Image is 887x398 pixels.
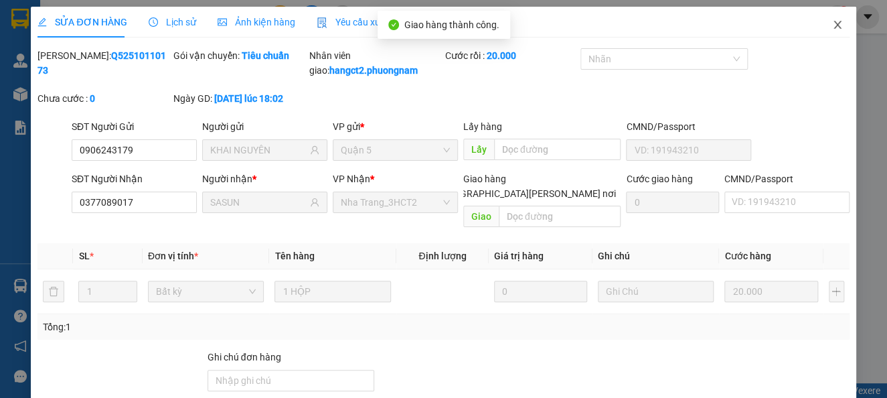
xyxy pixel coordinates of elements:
[463,206,499,227] span: Giao
[463,139,494,160] span: Lấy
[494,251,544,261] span: Giá trị hàng
[72,119,197,134] div: SĐT Người Gửi
[274,281,391,302] input: VD: Bàn, Ghế
[310,198,319,207] span: user
[208,370,374,391] input: Ghi chú đơn hàng
[173,48,307,63] div: Gói vận chuyển:
[214,93,283,104] b: [DATE] lúc 18:02
[156,281,256,302] span: Bất kỳ
[90,93,95,104] b: 0
[626,119,751,134] div: CMND/Passport
[463,174,506,184] span: Giao hàng
[592,243,720,269] th: Ghi chú
[626,139,751,161] input: VD: 191943210
[148,251,198,261] span: Đơn vị tính
[317,17,458,27] span: Yêu cầu xuất hóa đơn điện tử
[724,172,850,186] div: CMND/Passport
[112,64,184,80] li: (c) 2017
[202,119,327,134] div: Người gửi
[149,17,158,27] span: clock-circle
[463,121,502,132] span: Lấy hàng
[724,281,817,302] input: 0
[832,19,843,30] span: close
[341,140,450,160] span: Quận 5
[341,192,450,212] span: Nha Trang_3HCT2
[829,281,844,302] button: plus
[210,143,307,157] input: Tên người gửi
[218,17,295,27] span: Ảnh kiện hàng
[210,195,307,210] input: Tên người nhận
[37,17,127,27] span: SỬA ĐƠN HÀNG
[37,48,171,78] div: [PERSON_NAME]:
[317,17,327,28] img: icon
[72,172,197,186] div: SĐT Người Nhận
[43,281,64,302] button: delete
[404,19,499,30] span: Giao hàng thành công.
[274,251,314,261] span: Tên hàng
[499,206,621,227] input: Dọc đường
[149,17,196,27] span: Lịch sử
[819,7,856,44] button: Close
[43,320,343,334] div: Tổng: 1
[494,139,621,160] input: Dọc đường
[494,281,587,302] input: 0
[724,251,771,261] span: Cước hàng
[145,17,177,49] img: logo.jpg
[626,192,718,213] input: Cước giao hàng
[329,65,418,76] b: hangct2.phuongnam
[626,174,692,184] label: Cước giao hàng
[486,50,515,61] b: 20.000
[388,19,399,30] span: check-circle
[598,281,714,302] input: Ghi Chú
[432,186,621,201] span: [GEOGRAPHIC_DATA][PERSON_NAME] nơi
[242,50,289,61] b: Tiêu chuẩn
[82,19,133,82] b: Gửi khách hàng
[37,17,47,27] span: edit
[310,145,319,155] span: user
[78,251,89,261] span: SL
[333,174,370,184] span: VP Nhận
[17,86,74,173] b: Phương Nam Express
[309,48,442,78] div: Nhân viên giao:
[173,91,307,106] div: Ngày GD:
[37,91,171,106] div: Chưa cước :
[112,51,184,62] b: [DOMAIN_NAME]
[445,48,578,63] div: Cước rồi :
[418,251,466,261] span: Định lượng
[208,352,281,362] label: Ghi chú đơn hàng
[202,172,327,186] div: Người nhận
[333,119,458,134] div: VP gửi
[218,17,227,27] span: picture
